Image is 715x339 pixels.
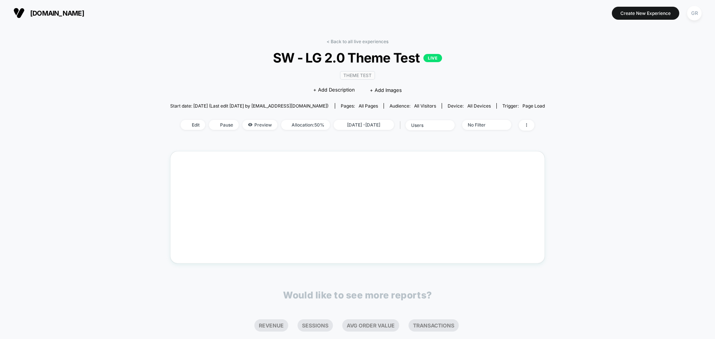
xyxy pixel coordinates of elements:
li: Sessions [298,319,333,332]
span: + Add Images [370,87,402,93]
span: Page Load [522,103,545,109]
li: Transactions [409,319,459,332]
div: users [411,122,441,128]
span: Allocation: 50% [281,120,330,130]
div: GR [687,6,702,20]
span: [DOMAIN_NAME] [30,9,84,17]
span: Pause [209,120,239,130]
span: Preview [242,120,277,130]
div: No Filter [468,122,498,128]
button: Create New Experience [612,7,679,20]
span: SW - LG 2.0 Theme Test [189,50,526,65]
span: Start date: [DATE] (Last edit [DATE] by [EMAIL_ADDRESS][DOMAIN_NAME]) [170,103,328,109]
span: [DATE] - [DATE] [334,120,394,130]
div: Pages: [341,103,378,109]
span: Edit [181,120,205,130]
p: LIVE [423,54,442,62]
button: [DOMAIN_NAME] [11,7,86,19]
span: all pages [359,103,378,109]
li: Avg Order Value [342,319,399,332]
a: < Back to all live experiences [327,39,388,44]
span: Theme Test [340,71,375,80]
span: all devices [467,103,491,109]
div: Audience: [390,103,436,109]
span: | [398,120,406,131]
li: Revenue [254,319,288,332]
div: Trigger: [502,103,545,109]
span: All Visitors [414,103,436,109]
span: Device: [442,103,496,109]
img: Visually logo [13,7,25,19]
button: GR [685,6,704,21]
span: + Add Description [313,86,355,94]
p: Would like to see more reports? [283,290,432,301]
